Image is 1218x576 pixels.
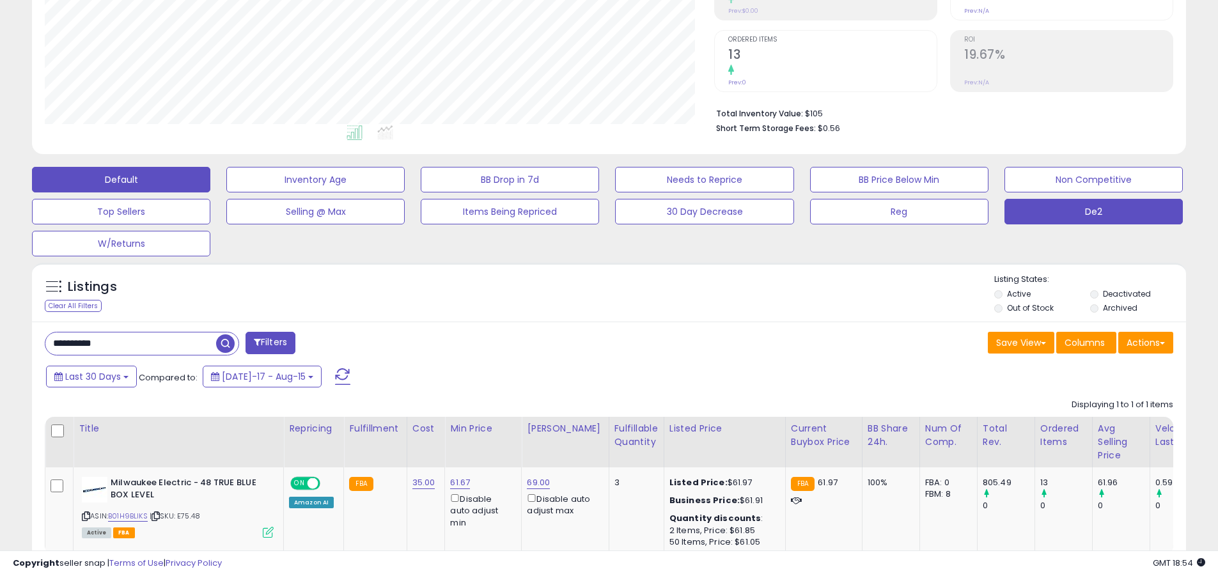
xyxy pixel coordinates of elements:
div: Fulfillable Quantity [614,422,659,449]
div: Clear All Filters [45,300,102,312]
strong: Copyright [13,557,59,569]
span: All listings currently available for purchase on Amazon [82,527,111,538]
div: : [669,513,776,524]
button: Items Being Repriced [421,199,599,224]
a: 61.67 [450,476,470,489]
div: 2 Items, Price: $61.85 [669,525,776,536]
span: FBA [113,527,135,538]
img: 31YhT9xWHJL._SL40_.jpg [82,477,107,502]
li: $105 [716,105,1164,120]
div: Velocity Last 30d [1155,422,1202,449]
div: Num of Comp. [925,422,972,449]
div: Displaying 1 to 1 of 1 items [1072,399,1173,411]
button: Top Sellers [32,199,210,224]
div: 0 [983,500,1035,511]
button: Reg [810,199,988,224]
div: 0 [1040,500,1092,511]
div: 100% [868,477,910,488]
div: seller snap | | [13,557,222,570]
span: Ordered Items [728,36,937,43]
span: | SKU: E75.48 [150,511,200,521]
div: Repricing [289,422,338,435]
button: Needs to Reprice [615,167,793,192]
div: ASIN: [82,477,274,536]
button: 30 Day Decrease [615,199,793,224]
button: Save View [988,332,1054,354]
button: Default [32,167,210,192]
div: 805.49 [983,477,1035,488]
h5: Listings [68,278,117,296]
b: Listed Price: [669,476,728,488]
button: Filters [246,332,295,354]
span: Compared to: [139,371,198,384]
b: Short Term Storage Fees: [716,123,816,134]
button: [DATE]-17 - Aug-15 [203,366,322,387]
label: Out of Stock [1007,302,1054,313]
button: Columns [1056,332,1116,354]
div: 0 [1155,500,1207,511]
div: 50 Items, Price: $61.05 [669,536,776,548]
div: 61.96 [1098,477,1150,488]
div: Listed Price [669,422,780,435]
span: 61.97 [818,476,838,488]
div: Total Rev. [983,422,1029,449]
b: Business Price: [669,494,740,506]
div: 3 [614,477,654,488]
div: 0.59 [1155,477,1207,488]
div: Disable auto adjust max [527,492,598,517]
p: Listing States: [994,274,1186,286]
span: ROI [964,36,1173,43]
b: Quantity discounts [669,512,761,524]
b: Total Inventory Value: [716,108,803,119]
div: Title [79,422,278,435]
span: 2025-09-15 18:54 GMT [1153,557,1205,569]
b: Milwaukee Electric - 48 TRUE BLUE BOX LEVEL [111,477,266,504]
div: [PERSON_NAME] [527,422,603,435]
small: Prev: 0 [728,79,746,86]
span: OFF [318,478,339,489]
div: $61.91 [669,495,776,506]
label: Active [1007,288,1031,299]
button: Last 30 Days [46,366,137,387]
div: Ordered Items [1040,422,1087,449]
small: Prev: N/A [964,79,989,86]
a: B01H9BLIKS [108,511,148,522]
div: Current Buybox Price [791,422,857,449]
button: De2 [1004,199,1183,224]
div: Min Price [450,422,516,435]
small: FBA [349,477,373,491]
button: BB Price Below Min [810,167,988,192]
div: Disable auto adjust min [450,492,511,529]
button: BB Drop in 7d [421,167,599,192]
span: Last 30 Days [65,370,121,383]
span: ON [292,478,308,489]
small: Prev: N/A [964,7,989,15]
h2: 13 [728,47,937,65]
small: Prev: $0.00 [728,7,758,15]
div: Avg Selling Price [1098,422,1144,462]
div: 0 [1098,500,1150,511]
h2: 19.67% [964,47,1173,65]
span: $0.56 [818,122,840,134]
div: Cost [412,422,440,435]
label: Deactivated [1103,288,1151,299]
button: Selling @ Max [226,199,405,224]
span: Columns [1065,336,1105,349]
a: Privacy Policy [166,557,222,569]
button: W/Returns [32,231,210,256]
div: FBA: 0 [925,477,967,488]
button: Non Competitive [1004,167,1183,192]
div: 13 [1040,477,1092,488]
div: BB Share 24h. [868,422,914,449]
span: [DATE]-17 - Aug-15 [222,370,306,383]
button: Inventory Age [226,167,405,192]
a: 35.00 [412,476,435,489]
div: Amazon AI [289,497,334,508]
label: Archived [1103,302,1137,313]
small: FBA [791,477,815,491]
div: FBM: 8 [925,488,967,500]
button: Actions [1118,332,1173,354]
div: $61.97 [669,477,776,488]
div: Fulfillment [349,422,401,435]
a: 69.00 [527,476,550,489]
